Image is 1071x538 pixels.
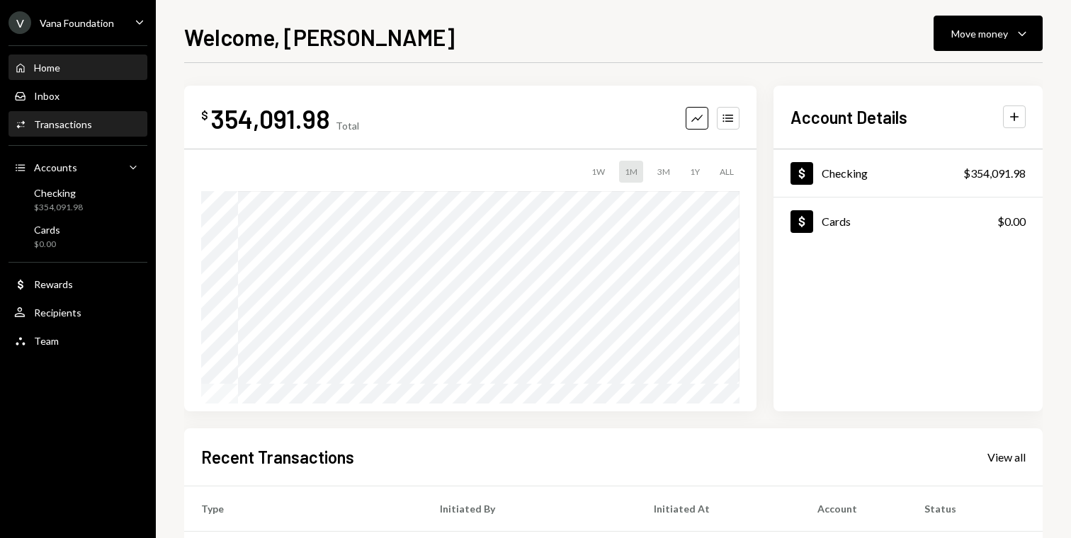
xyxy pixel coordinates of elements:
div: 354,091.98 [211,103,330,134]
div: Checking [822,166,868,180]
button: Move money [934,16,1043,51]
div: $0.00 [34,239,60,251]
h2: Recent Transactions [201,445,354,469]
a: Recipients [8,299,147,325]
div: Inbox [34,90,59,102]
th: Type [184,486,423,531]
div: Cards [34,224,60,236]
div: Checking [34,187,83,199]
div: Rewards [34,278,73,290]
a: Rewards [8,271,147,297]
a: Cards$0.00 [773,198,1043,245]
div: Recipients [34,307,81,319]
div: Total [336,120,359,132]
div: 3M [652,161,676,183]
div: $0.00 [997,213,1026,230]
th: Initiated At [637,486,800,531]
a: Accounts [8,154,147,180]
div: $ [201,108,208,122]
div: 1W [586,161,611,183]
h2: Account Details [790,105,907,129]
div: Cards [822,214,851,228]
a: Checking$354,091.98 [773,149,1043,197]
div: 1Y [684,161,705,183]
a: View all [987,449,1026,464]
div: 1M [619,161,643,183]
div: $354,091.98 [34,202,83,214]
div: Vana Foundation [40,17,114,29]
div: $354,091.98 [963,165,1026,182]
a: Inbox [8,83,147,108]
div: View all [987,450,1026,464]
a: Cards$0.00 [8,219,147,253]
div: Team [34,335,59,347]
h1: Welcome, [PERSON_NAME] [184,23,455,51]
a: Home [8,55,147,80]
th: Status [907,486,1043,531]
a: Checking$354,091.98 [8,183,147,217]
div: V [8,11,31,34]
a: Transactions [8,111,147,137]
div: Accounts [34,161,77,173]
a: Team [8,328,147,353]
th: Account [800,486,907,531]
div: Transactions [34,118,92,130]
div: Home [34,62,60,74]
div: ALL [714,161,739,183]
th: Initiated By [423,486,637,531]
div: Move money [951,26,1008,41]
